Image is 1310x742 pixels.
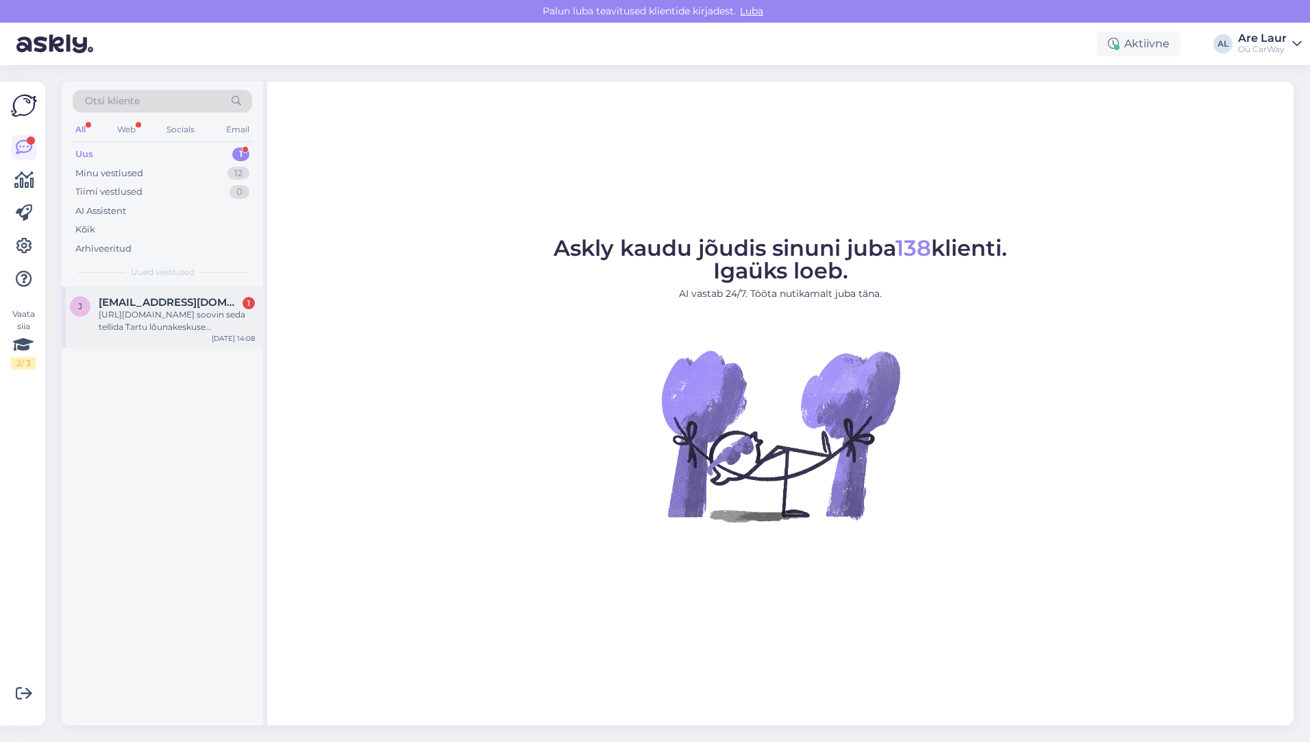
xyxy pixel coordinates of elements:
div: Oü CarWay [1238,44,1287,55]
div: 12 [227,167,249,180]
div: Kõik [75,223,95,237]
span: Askly kaudu jõudis sinuni juba klienti. Igaüks loeb. [554,235,1007,284]
span: Luba [736,5,767,17]
img: Askly Logo [11,93,37,119]
span: J [78,301,82,311]
div: 1 [232,147,249,161]
span: 138 [895,235,931,261]
div: Tiimi vestlused [75,185,143,199]
div: Email [223,121,252,139]
p: AI vastab 24/7. Tööta nutikamalt juba täna. [554,287,1007,301]
img: No Chat active [657,312,904,559]
div: 2 / 3 [11,357,36,370]
div: Are Laur [1238,33,1287,44]
div: Aktiivne [1097,32,1181,56]
div: Socials [164,121,197,139]
a: Are LaurOü CarWay [1238,33,1302,55]
div: Vaata siia [11,308,36,370]
span: Otsi kliente [85,94,140,108]
div: Arhiveeritud [75,242,132,256]
div: Web [114,121,138,139]
div: [URL][DOMAIN_NAME] soovin seda tellida Tartu lõunakeskuse pakiautomaat nimi [PERSON_NAME] tel [PH... [99,309,255,333]
div: Uus [75,147,93,161]
div: All [73,121,88,139]
div: [DATE] 14:08 [212,333,255,344]
div: AI Assistent [75,204,126,218]
div: 0 [230,185,249,199]
div: AL [1213,34,1233,53]
span: Uued vestlused [131,266,195,278]
span: Janparnn@gmail.com [99,296,241,309]
div: Minu vestlused [75,167,143,180]
div: 1 [243,297,255,309]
